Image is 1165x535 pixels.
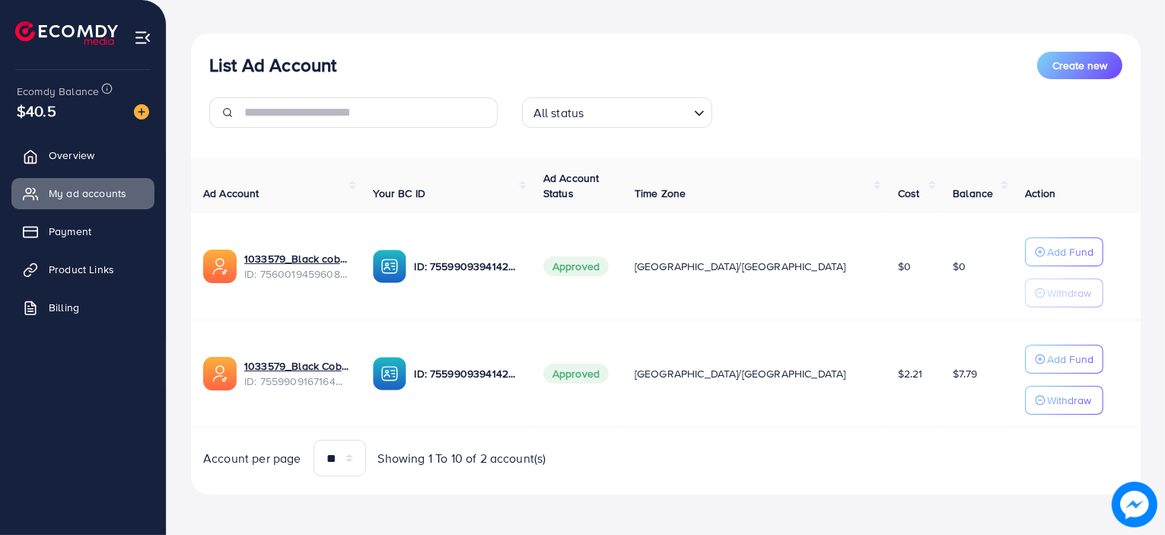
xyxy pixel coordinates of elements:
a: Overview [11,140,154,170]
span: Payment [49,224,91,239]
div: Search for option [522,97,712,128]
div: <span class='underline'>1033579_Black Cobra01_1760178680871</span></br>7559909167164030994 [244,358,349,390]
p: Withdraw [1047,284,1091,302]
img: ic-ads-acc.e4c84228.svg [203,357,237,390]
span: Product Links [49,262,114,277]
span: Action [1025,186,1055,201]
span: ID: 7559909167164030994 [244,374,349,389]
span: Approved [543,256,609,276]
img: image [1112,482,1157,527]
a: 1033579_Black Cobra01_1760178680871 [244,358,349,374]
p: ID: 7559909394142756865 [414,257,518,275]
span: Ad Account [203,186,259,201]
span: Ad Account Status [543,170,600,201]
span: Account per page [203,450,301,467]
span: Cost [898,186,920,201]
span: Time Zone [635,186,686,201]
span: Billing [49,300,79,315]
span: Overview [49,148,94,163]
span: Balance [953,186,993,201]
span: Showing 1 To 10 of 2 account(s) [378,450,546,467]
span: Approved [543,364,609,384]
span: [GEOGRAPHIC_DATA]/[GEOGRAPHIC_DATA] [635,259,846,274]
span: Your BC ID [373,186,425,201]
p: Add Fund [1047,350,1093,368]
button: Add Fund [1025,345,1103,374]
span: [GEOGRAPHIC_DATA]/[GEOGRAPHIC_DATA] [635,366,846,381]
img: logo [15,21,118,45]
span: Ecomdy Balance [17,84,99,99]
span: My ad accounts [49,186,126,201]
button: Add Fund [1025,237,1103,266]
img: image [134,104,149,119]
span: $2.21 [898,366,923,381]
img: menu [134,29,151,46]
span: Create new [1052,58,1107,73]
button: Withdraw [1025,386,1103,415]
span: $0 [953,259,966,274]
h3: List Ad Account [209,54,336,76]
img: ic-ba-acc.ded83a64.svg [373,250,406,283]
span: $40.5 [17,100,56,122]
a: Product Links [11,254,154,285]
img: ic-ba-acc.ded83a64.svg [373,357,406,390]
span: $0 [898,259,911,274]
div: <span class='underline'>1033579_Black cobra2_1760204453786</span></br>7560019459608641543 [244,251,349,282]
a: My ad accounts [11,178,154,209]
span: All status [530,102,587,124]
button: Create new [1037,52,1122,79]
a: 1033579_Black cobra2_1760204453786 [244,251,349,266]
a: Billing [11,292,154,323]
button: Withdraw [1025,279,1103,307]
p: ID: 7559909394142756865 [414,365,518,383]
img: ic-ads-acc.e4c84228.svg [203,250,237,283]
input: Search for option [588,99,687,124]
p: Withdraw [1047,391,1091,409]
a: Payment [11,216,154,247]
span: $7.79 [953,366,977,381]
p: Add Fund [1047,243,1093,261]
span: ID: 7560019459608641543 [244,266,349,282]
